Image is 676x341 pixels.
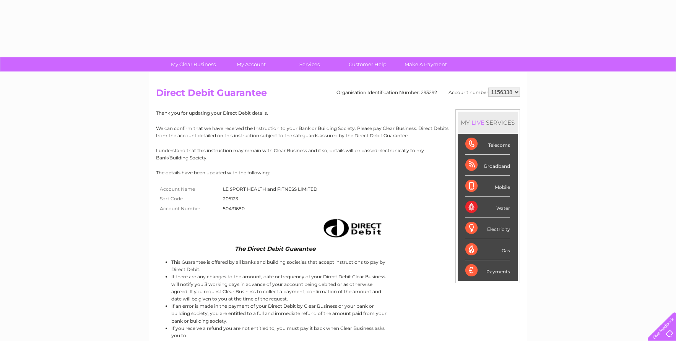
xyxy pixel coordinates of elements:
li: If there are any changes to the amount, date or frequency of your Direct Debit Clear Business wil... [171,273,388,302]
div: LIVE [470,119,486,126]
td: LE SPORT HEALTH and FITNESS LIMITED [221,184,319,194]
td: 205123 [221,194,319,204]
th: Account Name [156,184,221,194]
p: Thank you for updating your Direct Debit details. [156,109,520,117]
td: 50431680 [221,204,319,214]
p: I understand that this instruction may remain with Clear Business and if so, details will be pass... [156,147,520,161]
div: Telecoms [465,134,510,155]
p: We can confirm that we have received the Instruction to your Bank or Building Society. Please pay... [156,125,520,139]
li: If an error is made in the payment of your Direct Debit by Clear Business or your bank or buildin... [171,302,388,325]
div: Mobile [465,176,510,197]
a: My Clear Business [162,57,225,71]
li: If you receive a refund you are not entitled to, you must pay it back when Clear Business asks yo... [171,325,388,339]
div: Water [465,197,510,218]
div: Payments [465,260,510,281]
div: Gas [465,239,510,260]
a: Services [278,57,341,71]
th: Account Number [156,204,221,214]
img: Direct Debit image [317,216,386,240]
a: Make A Payment [394,57,457,71]
h2: Direct Debit Guarantee [156,88,520,102]
li: This Guarantee is offered by all banks and building societies that accept instructions to pay by ... [171,258,388,273]
a: Customer Help [336,57,399,71]
div: Broadband [465,155,510,176]
td: The Direct Debit Guarantee [156,244,388,254]
a: My Account [220,57,283,71]
div: MY SERVICES [458,112,518,133]
div: Electricity [465,218,510,239]
th: Sort Code [156,194,221,204]
div: Organisation Identification Number: 293292 Account number [336,88,520,97]
p: The details have been updated with the following: [156,169,520,176]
